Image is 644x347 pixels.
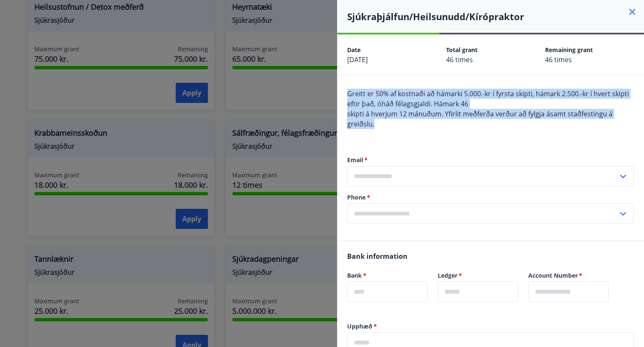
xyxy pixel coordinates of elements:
[545,46,593,54] span: Remaining grant
[347,252,408,261] span: Bank information
[446,55,473,64] span: 46 times
[545,55,572,64] span: 46 times
[347,156,634,164] label: Email
[347,10,644,23] h4: Sjúkraþjálfun/Heilsunudd/Kírópraktor
[446,46,478,54] span: Total grant
[438,271,518,280] label: Ledger
[528,271,609,280] label: Account Number
[347,193,634,202] label: Phone
[347,322,634,331] label: Upphæð
[347,46,361,54] span: Date
[347,89,629,108] span: Greitt er 50% af kostnaði að hámarki 5.000.-kr í fyrsta skipti, hámark 2.500.-kr í hvert skipti e...
[347,109,613,129] span: skipti á hverjum 12 mánuðum. Yfirlit meðferða verður að fylgja ásamt staðfestingu á greiðslu.
[347,271,428,280] label: Bank
[347,55,368,64] span: [DATE]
